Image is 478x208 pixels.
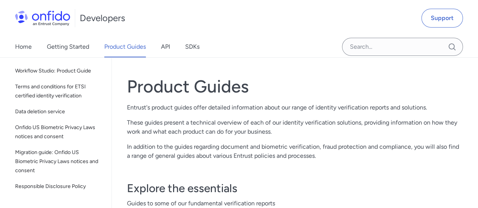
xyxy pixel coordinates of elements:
p: These guides present a technical overview of each of our identity verification solutions, providi... [127,118,463,136]
a: Product Guides [104,36,146,57]
a: Home [15,36,32,57]
a: Onfido US Biometric Privacy Laws notices and consent [12,120,105,144]
span: Responsible Disclosure Policy [15,182,102,191]
a: Data deletion service [12,104,105,119]
h3: Explore the essentials [127,181,463,196]
a: Terms and conditions for ETSI certified identity verification [12,79,105,103]
a: Migration guide: Onfido US Biometric Privacy Laws notices and consent [12,145,105,178]
a: SDKs [185,36,200,57]
span: Terms and conditions for ETSI certified identity verification [15,82,102,100]
p: In addition to the guides regarding document and biometric verification, fraud protection and com... [127,142,463,160]
span: Onfido US Biometric Privacy Laws notices and consent [15,123,102,141]
span: Guides to some of our fundamental verification reports [127,199,463,208]
h1: Developers [80,12,125,24]
span: Data deletion service [15,107,102,116]
p: Entrust's product guides offer detailed information about our range of identity verification repo... [127,103,463,112]
a: Getting Started [47,36,89,57]
a: API [161,36,170,57]
a: Support [421,9,463,28]
input: Onfido search input field [342,38,463,56]
a: Workflow Studio: Product Guide [12,63,105,79]
span: Workflow Studio: Product Guide [15,66,102,75]
span: Migration guide: Onfido US Biometric Privacy Laws notices and consent [15,148,102,175]
img: Onfido Logo [15,11,70,26]
h1: Product Guides [127,76,463,97]
a: Responsible Disclosure Policy [12,179,105,194]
